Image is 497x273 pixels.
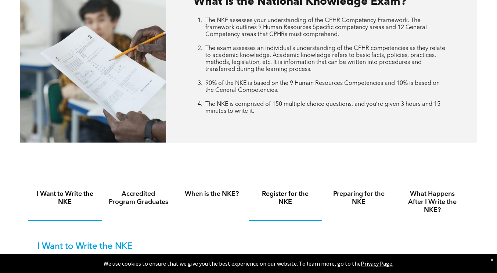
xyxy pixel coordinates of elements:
[205,101,440,114] span: The NKE is comprised of 150 multiple choice questions, and you’re given 3 hours and 15 minutes to...
[205,80,440,93] span: 90% of the NKE is based on the 9 Human Resources Competencies and 10% is based on the General Com...
[205,18,427,37] span: The NKE assesses your understanding of the CPHR Competency Framework. The framework outlines 9 Hu...
[490,256,493,263] div: Dismiss notification
[35,190,95,206] h4: I Want to Write the NKE
[37,241,460,252] p: I Want to Write the NKE
[402,190,462,214] h4: What Happens After I Write the NKE?
[108,190,169,206] h4: Accredited Program Graduates
[255,190,316,206] h4: Register for the NKE
[329,190,389,206] h4: Preparing for the NKE
[361,260,393,267] a: Privacy Page.
[205,46,445,72] span: The exam assesses an individual’s understanding of the CPHR competencies as they relate to academ...
[182,190,242,198] h4: When is the NKE?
